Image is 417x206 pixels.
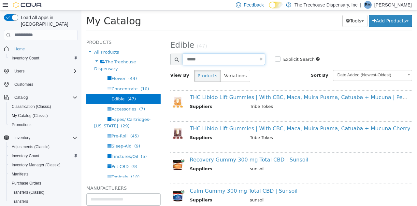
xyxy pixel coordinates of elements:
th: Suppliers [108,124,164,132]
span: Users [14,69,24,74]
span: Catalog [12,94,78,101]
td: Tribe Tokes [164,93,329,101]
button: Customers [1,80,80,89]
span: Catalog [14,95,28,100]
a: Inventory Count [9,152,42,160]
span: Home [12,45,78,53]
a: Adjustments (Classic) [9,143,52,151]
a: Date Added (Newest-Oldest) [252,59,331,71]
span: Inventory Count [9,152,78,160]
a: Transfers (Classic) [9,188,47,196]
span: The Treehouse Dispensary [13,49,54,60]
span: Feedback [244,2,264,8]
span: (9) [53,133,59,138]
span: (45) [49,123,58,128]
span: Classification (Classic) [9,103,78,110]
button: Inventory [12,134,33,142]
a: Calm Gummy 300 mg Total CBD | Sunsoil [108,177,216,184]
button: Users [1,67,80,76]
button: Transfers [7,197,80,206]
a: Purchase Orders [9,179,44,187]
img: Cova [13,2,42,8]
span: Adjustments (Classic) [9,143,78,151]
a: Promotions [9,121,34,129]
span: Transfers (Classic) [12,190,44,195]
p: The Treehouse Dispensary, Inc [295,1,358,9]
img: 150 [89,115,104,130]
span: Sleep-Aid [30,133,50,138]
span: Purchase Orders [9,179,78,187]
span: Purchase Orders [12,181,41,186]
button: Transfers (Classic) [7,188,80,197]
span: Transfers [9,198,78,205]
img: 150 [89,147,104,161]
span: Inventory Count [12,56,39,61]
button: Variations [139,59,169,71]
p: | [360,1,361,9]
button: Classification (Classic) [7,102,80,111]
a: THC Libido Lift Gummies | With CBC, Maca, Muira Puama, Catuaba + Mucuna | Peach [108,84,331,90]
span: Adjustments (Classic) [12,144,50,149]
a: Classification (Classic) [9,103,54,110]
th: Suppliers [108,187,164,195]
span: View By [89,62,108,67]
span: Inventory Manager (Classic) [12,162,61,168]
button: Purchase Orders [7,179,80,188]
button: Home [1,44,80,54]
span: (44) [47,66,56,71]
button: Catalog [12,94,30,101]
button: Inventory [1,133,80,142]
span: Accessories [30,96,55,101]
h5: Manufacturers [5,174,79,182]
span: (5) [59,144,65,148]
td: Tribe Tokes [164,124,329,132]
span: BM [365,1,371,9]
span: Manifests [9,170,78,178]
span: Promotions [9,121,78,129]
span: Manifests [12,172,28,177]
span: Edible [30,86,43,91]
a: THC Libido Lift Gummies | With CBC, Maca, Muira Puama, Catuaba + Mucuna Cherry [108,115,329,121]
label: Explicit Search [200,46,233,52]
span: Inventory [12,134,78,142]
span: Transfers [12,199,28,204]
div: Brian Moore [364,1,372,9]
span: Pet CBD [30,154,47,159]
span: Concentrate [30,76,56,81]
span: Flower [30,66,44,71]
span: (29) [39,113,48,118]
span: My Catalog [5,5,60,16]
span: (10) [59,76,68,81]
td: sunsoil [164,155,329,163]
span: Transfers (Classic) [9,188,78,196]
span: Inventory Count [12,153,39,159]
span: Home [14,46,25,52]
span: Customers [12,80,78,88]
p: [PERSON_NAME] [374,1,412,9]
a: My Catalog (Classic) [9,112,50,120]
span: Date Added (Newest-Oldest) [252,60,322,70]
span: Pre-Roll [30,123,46,128]
button: Adjustments (Classic) [7,142,80,151]
a: Transfers [9,198,31,205]
a: Manifests [9,170,31,178]
span: Topicals [30,164,47,169]
span: Inventory Manager (Classic) [9,161,78,169]
a: Customers [12,81,36,88]
span: Customers [14,82,33,87]
button: Inventory Count [7,54,80,63]
button: Inventory Manager (Classic) [7,161,80,170]
small: (47) [115,33,126,39]
span: Edible [89,30,113,39]
a: Recovery Gummy 300 mg Total CBD | Sunsoil [108,146,227,152]
span: (9) [50,154,56,159]
span: Inventory Count [9,54,78,62]
span: All Products [13,39,37,44]
button: Inventory Count [7,151,80,161]
button: Add Products [287,5,331,17]
button: Manifests [7,170,80,179]
span: Vapes/ Cartridges- [US_STATE] [13,107,69,118]
span: Load All Apps in [GEOGRAPHIC_DATA] [18,14,78,27]
span: Promotions [12,122,32,127]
